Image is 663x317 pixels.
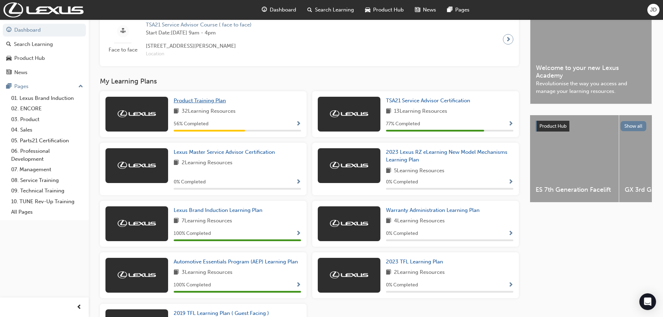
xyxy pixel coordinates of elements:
[386,281,418,289] span: 0 % Completed
[508,121,513,127] span: Show Progress
[536,121,646,132] a: Product HubShow all
[174,206,265,214] a: Lexus Brand Induction Learning Plan
[174,217,179,225] span: book-icon
[386,97,473,105] a: TSA21 Service Advisor Certification
[3,2,84,17] img: Trak
[6,84,11,90] span: pages-icon
[539,123,567,129] span: Product Hub
[105,46,140,54] span: Face to face
[296,121,301,127] span: Show Progress
[6,27,11,33] span: guage-icon
[146,42,252,50] span: [STREET_ADDRESS][PERSON_NAME]
[6,70,11,76] span: news-icon
[174,149,275,155] span: Lexus Master Service Advisor Certification
[386,207,480,213] span: Warranty Administration Learning Plan
[296,120,301,128] button: Show Progress
[536,64,646,80] span: Welcome to your new Lexus Academy
[386,107,391,116] span: book-icon
[174,268,179,277] span: book-icon
[386,149,507,163] span: 2023 Lexus RZ eLearning New Model Mechanisms Learning Plan
[386,268,391,277] span: book-icon
[8,103,86,114] a: 02. ENCORE
[394,217,445,225] span: 4 Learning Resources
[8,207,86,217] a: All Pages
[536,80,646,95] span: Revolutionise the way you access and manage your learning resources.
[174,230,211,238] span: 100 % Completed
[3,80,86,93] button: Pages
[296,229,301,238] button: Show Progress
[174,310,269,316] span: 2019 TFL Learning Plan ( Guest Facing )
[508,229,513,238] button: Show Progress
[120,27,126,35] span: sessionType_FACE_TO_FACE-icon
[330,162,368,169] img: Trak
[394,268,445,277] span: 2 Learning Resources
[14,82,29,90] div: Pages
[77,303,82,312] span: prev-icon
[386,259,443,265] span: 2023 TFL Learning Plan
[296,282,301,288] span: Show Progress
[8,185,86,196] a: 09. Technical Training
[118,110,156,117] img: Trak
[442,3,475,17] a: pages-iconPages
[14,40,53,48] div: Search Learning
[423,6,436,14] span: News
[105,18,513,61] a: Face to faceTSA21 Service Advisor Course ( face to face)Start Date:[DATE] 9am - 4pm[STREET_ADDRES...
[174,107,179,116] span: book-icon
[386,120,420,128] span: 77 % Completed
[174,97,226,104] span: Product Training Plan
[415,6,420,14] span: news-icon
[8,164,86,175] a: 07. Management
[639,293,656,310] div: Open Intercom Messenger
[8,146,86,164] a: 06. Professional Development
[146,29,252,37] span: Start Date: [DATE] 9am - 4pm
[506,34,511,44] span: next-icon
[174,281,211,289] span: 100 % Completed
[409,3,442,17] a: news-iconNews
[182,268,232,277] span: 3 Learning Resources
[508,231,513,237] span: Show Progress
[386,206,482,214] a: Warranty Administration Learning Plan
[647,4,660,16] button: JD
[100,77,519,85] h3: My Learning Plans
[360,3,409,17] a: car-iconProduct Hub
[174,259,298,265] span: Automotive Essentials Program (AEP) Learning Plan
[296,178,301,187] button: Show Progress
[3,66,86,79] a: News
[386,178,418,186] span: 0 % Completed
[394,107,447,116] span: 13 Learning Resources
[8,125,86,135] a: 04. Sales
[14,69,27,77] div: News
[146,50,252,58] span: Location
[3,52,86,65] a: Product Hub
[394,167,444,175] span: 5 Learning Resources
[174,97,229,105] a: Product Training Plan
[174,120,208,128] span: 56 % Completed
[530,115,619,202] a: ES 7th Generation Facelift
[3,24,86,37] a: Dashboard
[270,6,296,14] span: Dashboard
[296,231,301,237] span: Show Progress
[386,217,391,225] span: book-icon
[508,178,513,187] button: Show Progress
[447,6,452,14] span: pages-icon
[508,179,513,185] span: Show Progress
[330,110,368,117] img: Trak
[455,6,469,14] span: Pages
[386,148,513,164] a: 2023 Lexus RZ eLearning New Model Mechanisms Learning Plan
[78,82,83,91] span: up-icon
[373,6,404,14] span: Product Hub
[182,159,232,167] span: 2 Learning Resources
[118,271,156,278] img: Trak
[508,282,513,288] span: Show Progress
[262,6,267,14] span: guage-icon
[386,230,418,238] span: 0 % Completed
[386,97,470,104] span: TSA21 Service Advisor Certification
[146,21,252,29] span: TSA21 Service Advisor Course ( face to face)
[330,220,368,227] img: Trak
[296,281,301,290] button: Show Progress
[315,6,354,14] span: Search Learning
[174,148,278,156] a: Lexus Master Service Advisor Certification
[330,271,368,278] img: Trak
[307,6,312,14] span: search-icon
